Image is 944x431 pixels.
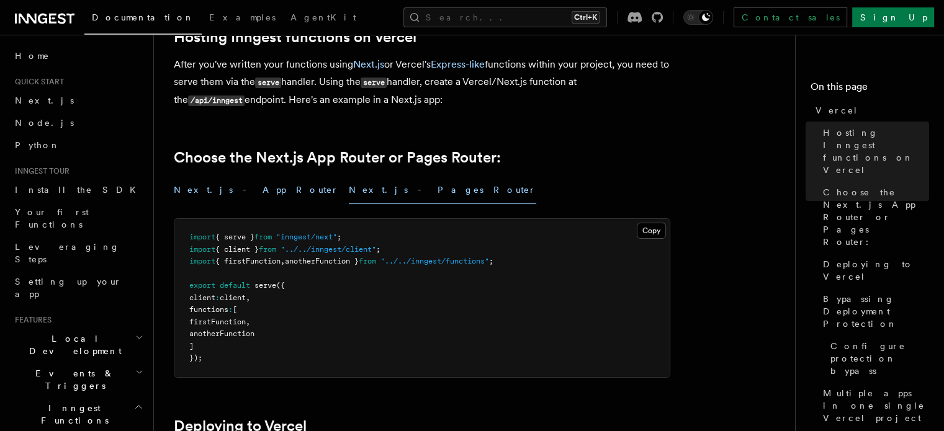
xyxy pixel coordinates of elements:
span: Python [15,140,60,150]
a: Your first Functions [10,201,146,236]
span: import [189,233,215,241]
span: }); [189,353,202,362]
span: anotherFunction [189,329,254,338]
span: "../../inngest/client" [281,245,376,254]
a: Hosting Inngest functions on Vercel [818,122,929,181]
a: Python [10,134,146,156]
a: Express-like [431,58,485,70]
span: Your first Functions [15,207,89,229]
a: Multiple apps in one single Vercel project [818,382,929,429]
span: client [220,293,246,302]
span: Choose the Next.js App Router or Pages Router: [823,186,929,248]
a: Hosting Inngest functions on Vercel [174,29,416,46]
span: Configure protection bypass [830,340,929,377]
span: import [189,257,215,265]
span: import [189,245,215,254]
span: [ [233,305,237,314]
span: ; [489,257,493,265]
span: Home [15,50,50,62]
button: Events & Triggers [10,362,146,397]
button: Next.js - Pages Router [349,176,536,204]
a: Leveraging Steps [10,236,146,270]
span: Inngest Functions [10,402,134,427]
span: Local Development [10,332,135,357]
a: Contact sales [734,7,847,27]
a: Sign Up [852,7,934,27]
a: Setting up your app [10,270,146,305]
span: , [246,293,250,302]
code: serve [255,78,281,88]
code: /api/inngest [188,96,245,106]
span: ; [337,233,341,241]
h4: On this page [811,79,929,99]
span: anotherFunction } [285,257,359,265]
span: Hosting Inngest functions on Vercel [823,127,929,176]
span: Node.js [15,118,74,128]
span: Features [10,315,52,325]
a: Vercel [811,99,929,122]
code: serve [361,78,387,88]
a: Documentation [84,4,202,35]
span: ; [376,245,380,254]
span: Examples [209,12,276,22]
span: ] [189,342,194,350]
span: { client } [215,245,259,254]
span: Deploying to Vercel [823,258,929,283]
button: Search...Ctrl+K [403,7,607,27]
span: "../../inngest/functions" [380,257,489,265]
span: from [259,245,276,254]
a: Choose the Next.js App Router or Pages Router: [818,181,929,253]
a: Deploying to Vercel [818,253,929,288]
span: functions [189,305,228,314]
span: ({ [276,281,285,290]
a: Install the SDK [10,179,146,201]
span: Vercel [816,104,858,117]
span: : [228,305,233,314]
span: Multiple apps in one single Vercel project [823,387,929,424]
span: "inngest/next" [276,233,337,241]
button: Copy [637,223,666,239]
span: { firstFunction [215,257,281,265]
button: Toggle dark mode [683,10,713,25]
span: export [189,281,215,290]
span: Install the SDK [15,185,143,195]
span: default [220,281,250,290]
span: Documentation [92,12,194,22]
span: AgentKit [290,12,356,22]
a: Choose the Next.js App Router or Pages Router: [174,149,501,166]
span: , [281,257,285,265]
span: from [359,257,376,265]
span: serve [254,281,276,290]
a: AgentKit [283,4,364,33]
span: : [215,293,220,302]
button: Local Development [10,327,146,362]
a: Next.js [10,89,146,112]
p: After you've written your functions using or Vercel's functions within your project, you need to ... [174,56,670,109]
span: Events & Triggers [10,367,135,392]
a: Configure protection bypass [825,335,929,382]
span: , [246,318,250,326]
a: Home [10,45,146,67]
span: Leveraging Steps [15,242,120,264]
span: firstFunction [189,318,246,326]
a: Node.js [10,112,146,134]
span: Setting up your app [15,277,122,299]
span: Bypassing Deployment Protection [823,293,929,330]
a: Next.js [353,58,384,70]
kbd: Ctrl+K [572,11,600,24]
span: { serve } [215,233,254,241]
a: Examples [202,4,283,33]
span: Next.js [15,96,74,105]
span: client [189,293,215,302]
span: from [254,233,272,241]
span: Quick start [10,77,64,87]
a: Bypassing Deployment Protection [818,288,929,335]
span: Inngest tour [10,166,70,176]
button: Next.js - App Router [174,176,339,204]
